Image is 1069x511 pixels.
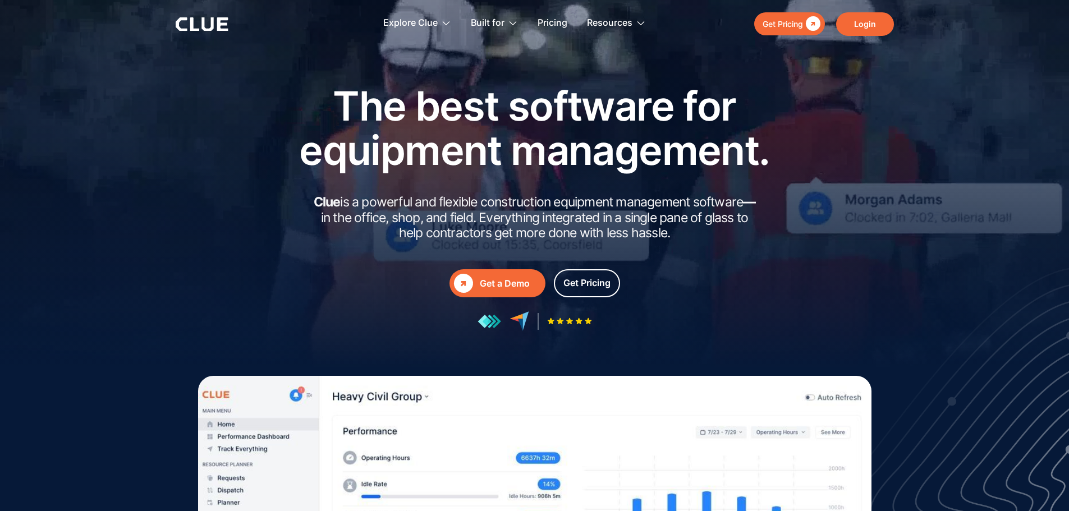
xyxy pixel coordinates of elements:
[314,194,341,210] strong: Clue
[803,17,820,31] div: 
[471,6,518,41] div: Built for
[554,269,620,297] a: Get Pricing
[383,6,438,41] div: Explore Clue
[587,6,646,41] div: Resources
[836,12,894,36] a: Login
[471,6,504,41] div: Built for
[563,276,611,290] div: Get Pricing
[538,6,567,41] a: Pricing
[754,12,825,35] a: Get Pricing
[763,17,803,31] div: Get Pricing
[1013,457,1069,511] iframe: Chat Widget
[547,317,592,325] img: Five-star rating icon
[743,194,755,210] strong: —
[510,311,529,331] img: reviews at capterra
[449,269,545,297] a: Get a Demo
[478,314,501,329] img: reviews at getapp
[454,274,473,293] div: 
[587,6,632,41] div: Resources
[310,195,759,241] h2: is a powerful and flexible construction equipment management software in the office, shop, and fi...
[383,6,451,41] div: Explore Clue
[282,84,787,172] h1: The best software for equipment management.
[480,277,541,291] div: Get a Demo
